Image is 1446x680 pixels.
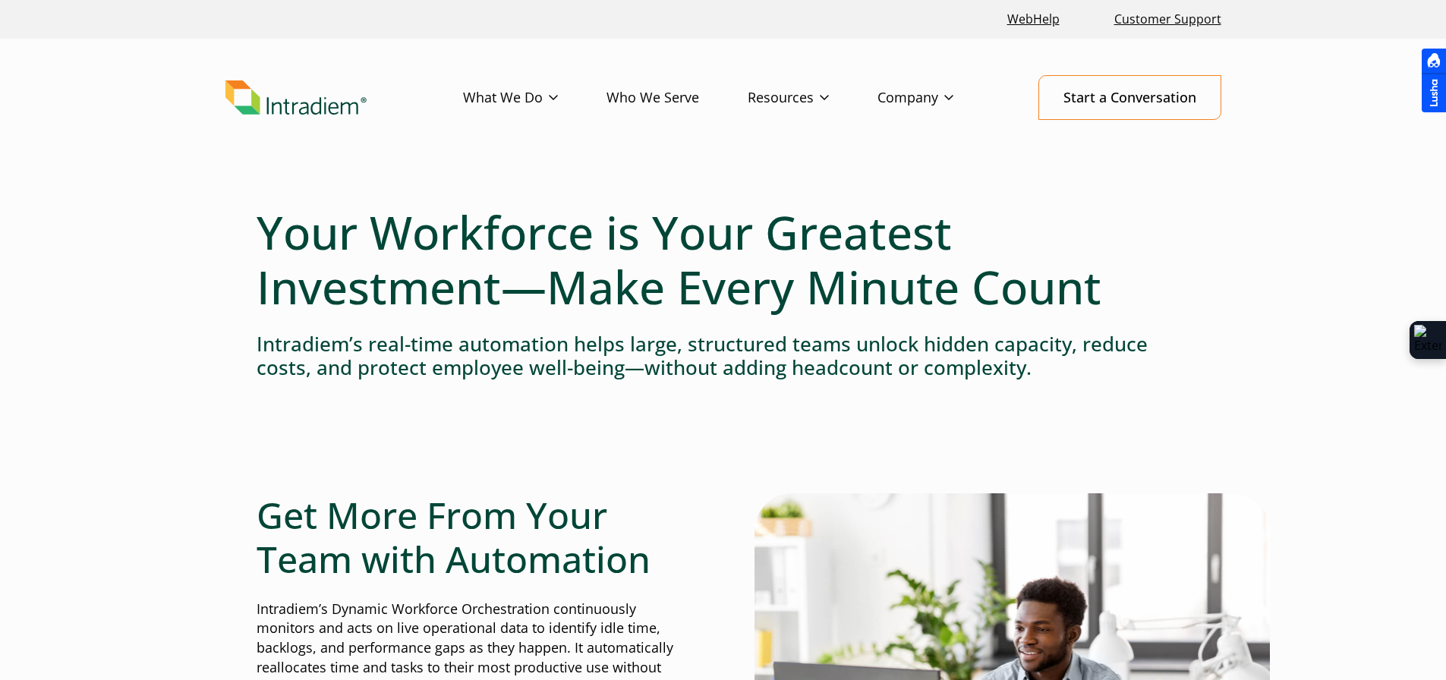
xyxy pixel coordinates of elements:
[257,332,1190,379] h4: Intradiem’s real-time automation helps large, structured teams unlock hidden capacity, reduce cos...
[1001,3,1066,36] a: Link opens in a new window
[225,80,367,115] img: Intradiem
[225,80,463,115] a: Link to homepage of Intradiem
[748,76,877,120] a: Resources
[1108,3,1227,36] a: Customer Support
[606,76,748,120] a: Who We Serve
[877,76,1002,120] a: Company
[257,493,692,581] h2: Get More From Your Team with Automation
[1038,75,1221,120] a: Start a Conversation
[1414,325,1441,355] img: Extension Icon
[463,76,606,120] a: What We Do
[257,205,1190,314] h1: Your Workforce is Your Greatest Investment—Make Every Minute Count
